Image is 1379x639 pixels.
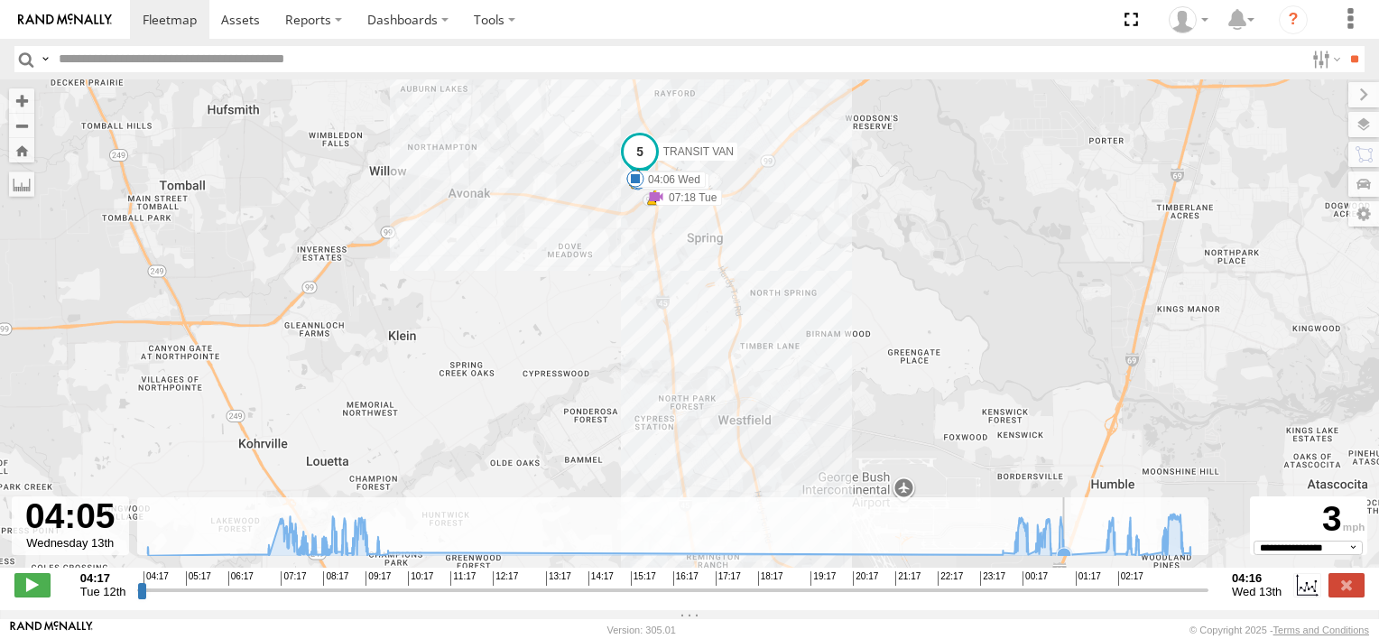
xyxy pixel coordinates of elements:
label: 07:18 Tue [656,190,722,206]
strong: 04:16 [1232,571,1282,585]
span: 02:17 [1118,571,1143,586]
label: Measure [9,171,34,197]
span: 14:17 [588,571,614,586]
label: Close [1328,573,1365,597]
span: 23:17 [980,571,1005,586]
label: Search Filter Options [1305,46,1344,72]
span: Tue 12th Aug 2025 [80,585,126,598]
span: 01:17 [1076,571,1101,586]
label: Map Settings [1348,201,1379,227]
label: Search Query [38,46,52,72]
div: © Copyright 2025 - [1189,625,1369,635]
span: 00:17 [1023,571,1048,586]
span: 19:17 [810,571,836,586]
span: 20:17 [853,571,878,586]
span: 17:17 [716,571,741,586]
div: 3 [1253,499,1365,540]
a: Terms and Conditions [1273,625,1369,635]
span: TRANSIT VAN [663,145,734,158]
span: 06:17 [228,571,254,586]
i: ? [1279,5,1308,34]
span: 05:17 [186,571,211,586]
a: Visit our Website [10,621,93,639]
span: 09:17 [366,571,391,586]
div: Lupe Hernandez [1162,6,1215,33]
span: 21:17 [895,571,921,586]
span: 04:17 [143,571,169,586]
img: rand-logo.svg [18,14,112,26]
span: 10:17 [408,571,433,586]
div: Version: 305.01 [607,625,676,635]
span: 08:17 [323,571,348,586]
span: 12:17 [493,571,518,586]
label: Play/Stop [14,573,51,597]
span: 13:17 [546,571,571,586]
span: 07:17 [281,571,306,586]
button: Zoom out [9,113,34,138]
label: 04:06 Wed [635,171,706,188]
span: 15:17 [631,571,656,586]
span: 18:17 [758,571,783,586]
span: 22:17 [938,571,963,586]
span: Wed 13th Aug 2025 [1232,585,1282,598]
span: 11:17 [450,571,476,586]
span: 16:17 [673,571,699,586]
strong: 04:17 [80,571,126,585]
button: Zoom Home [9,138,34,162]
button: Zoom in [9,88,34,113]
